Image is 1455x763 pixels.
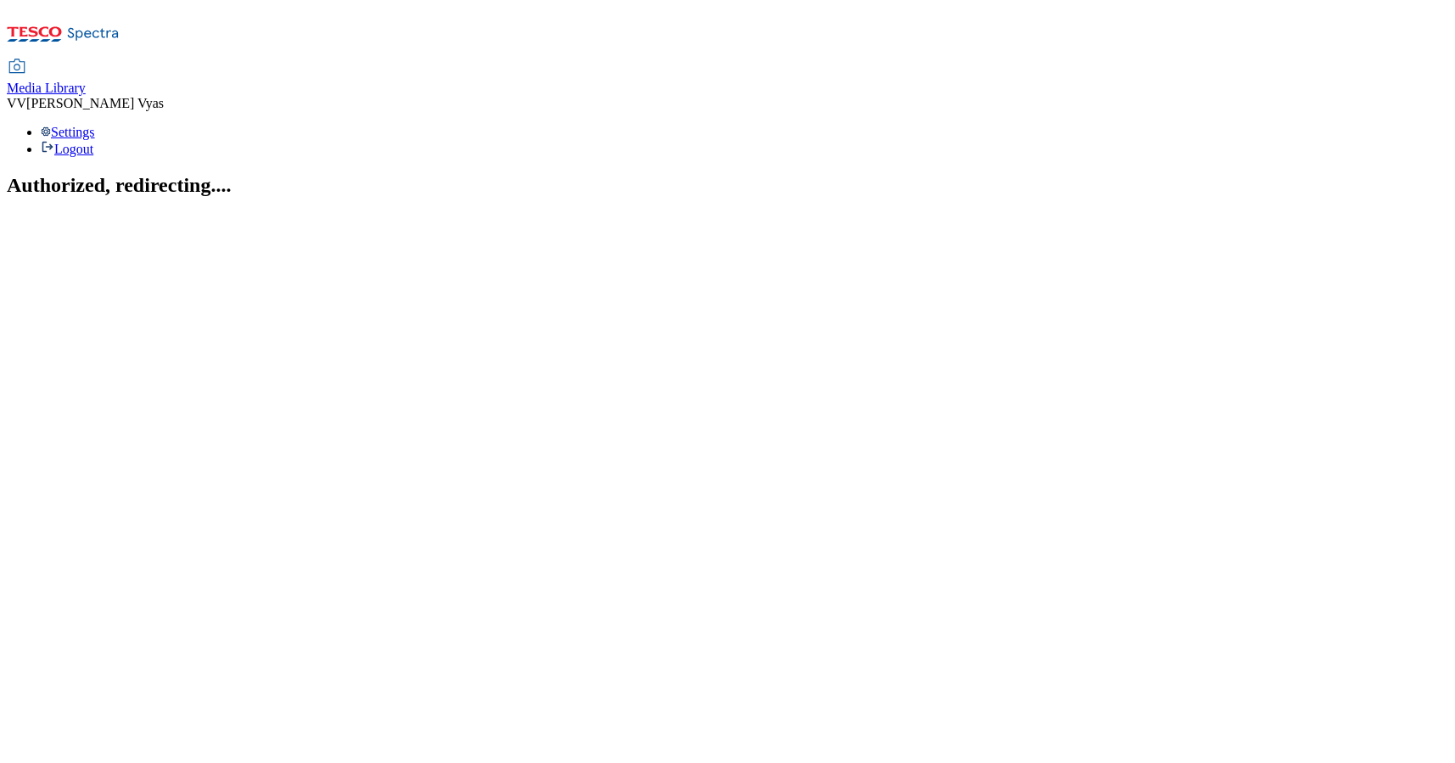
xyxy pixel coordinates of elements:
h2: Authorized, redirecting.... [7,174,1448,197]
span: VV [7,96,26,110]
a: Settings [41,125,95,139]
span: Media Library [7,81,86,95]
span: [PERSON_NAME] Vyas [26,96,164,110]
a: Media Library [7,60,86,96]
a: Logout [41,142,93,156]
